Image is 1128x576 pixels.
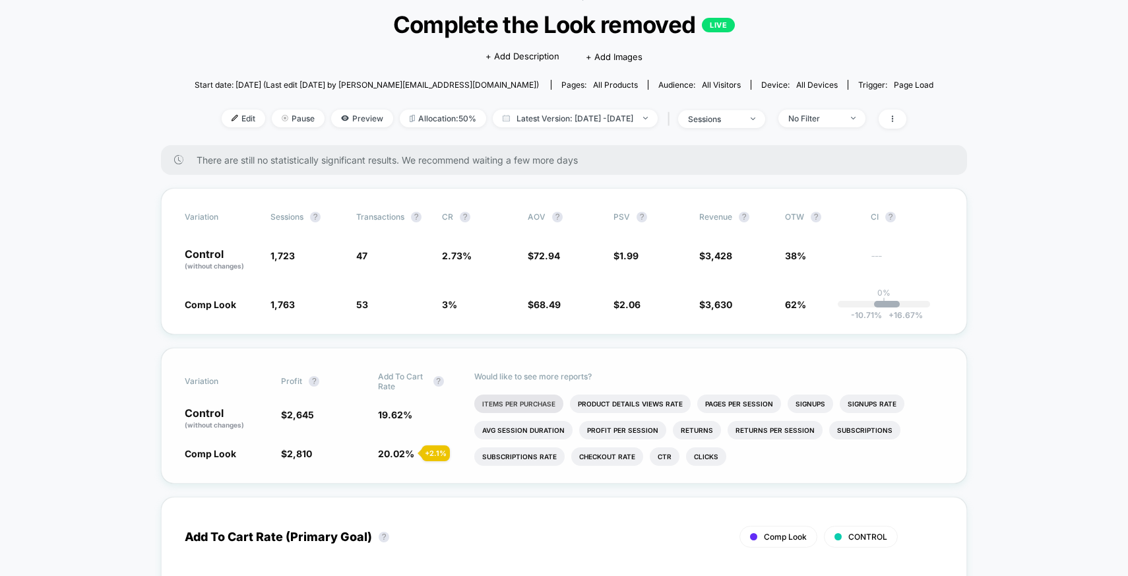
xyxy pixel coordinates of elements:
[593,80,638,90] span: all products
[699,212,732,222] span: Revenue
[460,212,470,222] button: ?
[287,448,312,459] span: 2,810
[883,298,885,307] p: |
[433,376,444,387] button: ?
[528,212,546,222] span: AOV
[534,299,561,310] span: 68.49
[185,448,236,459] span: Comp Look
[356,250,367,261] span: 47
[785,299,806,310] span: 62%
[281,409,314,420] span: $
[486,50,559,63] span: + Add Description
[894,80,933,90] span: Page Load
[658,80,741,90] div: Audience:
[688,114,741,124] div: sessions
[528,250,560,261] span: $
[643,117,648,119] img: end
[871,252,943,271] span: ---
[474,371,943,381] p: Would like to see more reports?
[739,212,749,222] button: ?
[637,212,647,222] button: ?
[561,80,638,90] div: Pages:
[310,212,321,222] button: ?
[282,115,288,121] img: end
[570,395,691,413] li: Product Details Views Rate
[379,532,389,542] button: ?
[410,115,415,122] img: rebalance
[442,299,457,310] span: 3 %
[664,110,678,129] span: |
[885,212,896,222] button: ?
[702,18,735,32] p: LIVE
[185,249,257,271] p: Control
[699,250,732,261] span: $
[871,212,943,222] span: CI
[705,299,732,310] span: 3,630
[378,409,412,420] span: 19.62 %
[840,395,904,413] li: Signups Rate
[185,421,244,429] span: (without changes)
[197,154,941,166] span: There are still no statistically significant results. We recommend waiting a few more days
[270,212,303,222] span: Sessions
[851,117,856,119] img: end
[474,395,563,413] li: Items Per Purchase
[613,250,639,261] span: $
[185,212,257,222] span: Variation
[411,212,422,222] button: ?
[751,80,848,90] span: Device:
[785,212,858,222] span: OTW
[699,299,732,310] span: $
[287,409,314,420] span: 2,645
[534,250,560,261] span: 72.94
[848,532,887,542] span: CONTROL
[232,11,896,38] span: Complete the Look removed
[686,447,726,466] li: Clicks
[356,212,404,222] span: Transactions
[400,110,486,127] span: Allocation: 50%
[309,376,319,387] button: ?
[705,250,732,261] span: 3,428
[858,80,933,90] div: Trigger:
[442,212,453,222] span: CR
[673,421,721,439] li: Returns
[829,421,900,439] li: Subscriptions
[528,299,561,310] span: $
[788,395,833,413] li: Signups
[788,113,841,123] div: No Filter
[851,310,882,320] span: -10.71 %
[796,80,838,90] span: all devices
[882,310,923,320] span: 16.67 %
[281,376,302,386] span: Profit
[270,299,295,310] span: 1,763
[619,250,639,261] span: 1.99
[442,250,472,261] span: 2.73 %
[222,110,265,127] span: Edit
[571,447,643,466] li: Checkout Rate
[270,250,295,261] span: 1,723
[619,299,641,310] span: 2.06
[474,421,573,439] li: Avg Session Duration
[503,115,510,121] img: calendar
[702,80,741,90] span: All Visitors
[728,421,823,439] li: Returns Per Session
[281,448,312,459] span: $
[697,395,781,413] li: Pages Per Session
[586,51,642,62] span: + Add Images
[785,250,806,261] span: 38%
[552,212,563,222] button: ?
[493,110,658,127] span: Latest Version: [DATE] - [DATE]
[579,421,666,439] li: Profit Per Session
[185,262,244,270] span: (without changes)
[764,532,807,542] span: Comp Look
[811,212,821,222] button: ?
[356,299,368,310] span: 53
[195,80,539,90] span: Start date: [DATE] (Last edit [DATE] by [PERSON_NAME][EMAIL_ADDRESS][DOMAIN_NAME])
[650,447,679,466] li: Ctr
[185,408,268,430] p: Control
[272,110,325,127] span: Pause
[232,115,238,121] img: edit
[422,445,450,461] div: + 2.1 %
[751,117,755,120] img: end
[378,371,427,391] span: Add To Cart Rate
[889,310,894,320] span: +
